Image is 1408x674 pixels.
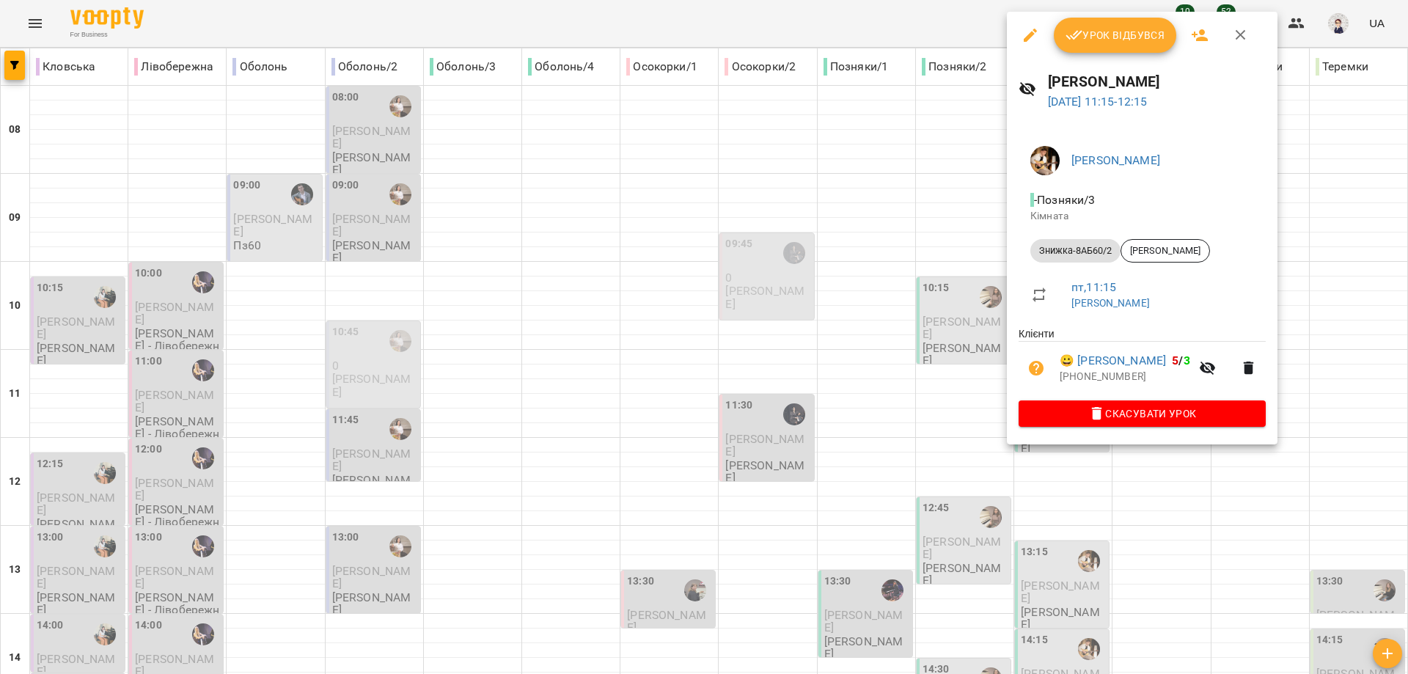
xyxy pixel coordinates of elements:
[1048,95,1148,109] a: [DATE] 11:15-12:15
[1121,244,1209,257] span: [PERSON_NAME]
[1019,326,1266,400] ul: Клієнти
[1030,405,1254,422] span: Скасувати Урок
[1030,193,1099,207] span: - Позняки/3
[1071,153,1160,167] a: [PERSON_NAME]
[1066,26,1165,44] span: Урок відбувся
[1172,354,1189,367] b: /
[1184,354,1190,367] span: 3
[1071,280,1116,294] a: пт , 11:15
[1071,297,1150,309] a: [PERSON_NAME]
[1054,18,1177,53] button: Урок відбувся
[1030,209,1254,224] p: Кімната
[1019,400,1266,427] button: Скасувати Урок
[1030,244,1121,257] span: Знижка-8АБ60/2
[1048,70,1266,93] h6: [PERSON_NAME]
[1019,351,1054,386] button: Візит ще не сплачено. Додати оплату?
[1030,146,1060,175] img: 0162ea527a5616b79ea1cf03ccdd73a5.jpg
[1172,354,1178,367] span: 5
[1121,239,1210,263] div: [PERSON_NAME]
[1060,352,1166,370] a: 😀 [PERSON_NAME]
[1060,370,1190,384] p: [PHONE_NUMBER]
